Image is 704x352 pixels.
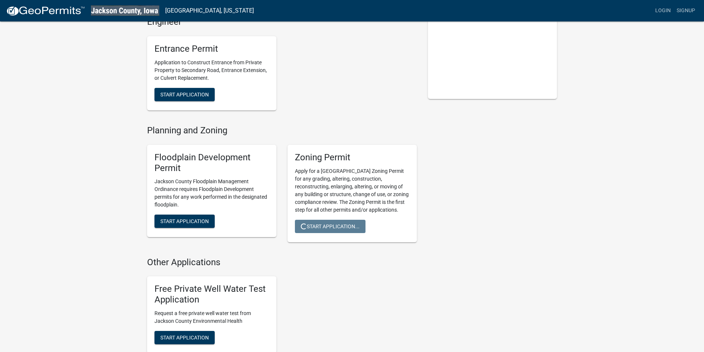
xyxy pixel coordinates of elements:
a: [GEOGRAPHIC_DATA], [US_STATE] [165,4,254,17]
a: Login [652,4,674,18]
h5: Zoning Permit [295,152,409,163]
span: Start Application [160,218,209,224]
button: Start Application [154,215,215,228]
img: Jackson County, Iowa [91,6,159,16]
h4: Other Applications [147,257,417,268]
p: Apply for a [GEOGRAPHIC_DATA] Zoning Permit for any grading, altering, construction, reconstructi... [295,167,409,214]
span: Start Application [160,91,209,97]
h5: Floodplain Development Permit [154,152,269,174]
a: Signup [674,4,698,18]
button: Start Application [154,331,215,344]
h5: Free Private Well Water Test Application [154,284,269,305]
button: Start Application [154,88,215,101]
h5: Entrance Permit [154,44,269,54]
p: Application to Construct Entrance from Private Property to Secondary Road, Entrance Extension, or... [154,59,269,82]
span: Start Application... [301,223,360,229]
p: Request a free private well water test from Jackson County Environmental Health [154,310,269,325]
span: Start Application [160,334,209,340]
button: Start Application... [295,220,365,233]
h4: Engineer [147,17,417,27]
p: Jackson County Floodplain Management Ordinance requires Floodplain Development permits for any wo... [154,178,269,209]
h4: Planning and Zoning [147,125,417,136]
